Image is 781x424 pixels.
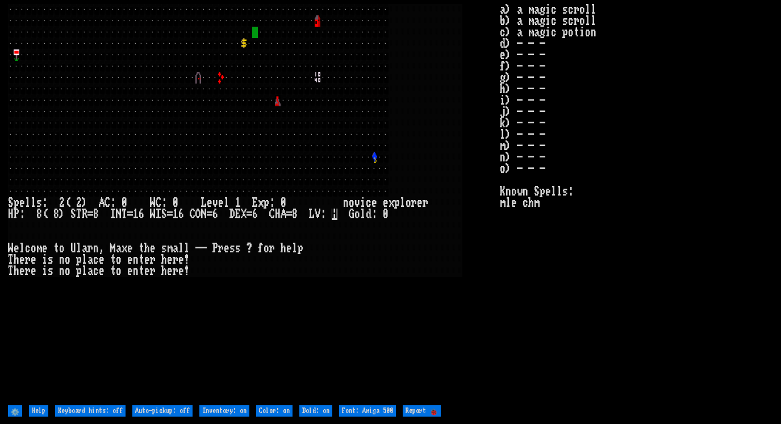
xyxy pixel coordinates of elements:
[178,243,184,254] div: l
[76,243,82,254] div: l
[403,405,441,417] input: Report 🐞
[87,243,93,254] div: r
[207,209,212,220] div: =
[150,254,156,265] div: r
[247,209,252,220] div: =
[264,243,269,254] div: o
[343,197,349,209] div: n
[241,209,247,220] div: X
[229,243,235,254] div: s
[354,197,360,209] div: v
[286,209,292,220] div: =
[315,209,320,220] div: V
[122,243,127,254] div: x
[19,265,25,277] div: e
[201,209,207,220] div: N
[139,254,144,265] div: t
[76,265,82,277] div: p
[132,405,193,417] input: Auto-pickup: off
[178,265,184,277] div: e
[87,254,93,265] div: a
[76,254,82,265] div: p
[212,209,218,220] div: 6
[19,254,25,265] div: e
[116,265,122,277] div: o
[417,197,423,209] div: e
[173,243,178,254] div: a
[269,209,275,220] div: C
[167,254,173,265] div: e
[59,243,65,254] div: o
[218,243,224,254] div: r
[127,243,133,254] div: e
[110,254,116,265] div: t
[247,243,252,254] div: ?
[178,209,184,220] div: 6
[42,197,48,209] div: :
[42,243,48,254] div: e
[14,197,19,209] div: p
[406,197,411,209] div: o
[349,209,354,220] div: G
[65,265,70,277] div: o
[292,243,298,254] div: l
[133,254,139,265] div: n
[8,243,14,254] div: W
[161,265,167,277] div: h
[383,209,389,220] div: 0
[332,209,337,220] mark: H
[195,243,201,254] div: -
[150,243,156,254] div: e
[93,265,99,277] div: c
[190,209,195,220] div: C
[173,254,178,265] div: r
[116,243,122,254] div: a
[55,405,126,417] input: Keyboard hints: off
[70,209,76,220] div: S
[25,254,31,265] div: r
[212,243,218,254] div: P
[29,405,48,417] input: Help
[281,197,286,209] div: 0
[36,197,42,209] div: s
[65,254,70,265] div: o
[31,265,36,277] div: e
[31,254,36,265] div: e
[269,243,275,254] div: r
[281,209,286,220] div: A
[178,254,184,265] div: e
[76,209,82,220] div: T
[65,197,70,209] div: (
[139,243,144,254] div: t
[320,209,326,220] div: :
[82,209,87,220] div: R
[139,265,144,277] div: t
[207,197,212,209] div: e
[167,265,173,277] div: e
[371,209,377,220] div: :
[59,254,65,265] div: n
[349,197,354,209] div: o
[235,197,241,209] div: 1
[173,197,178,209] div: 0
[19,197,25,209] div: e
[156,197,161,209] div: C
[173,265,178,277] div: r
[161,243,167,254] div: s
[139,209,144,220] div: 6
[42,209,48,220] div: (
[224,243,229,254] div: e
[59,265,65,277] div: n
[150,209,156,220] div: W
[292,209,298,220] div: 8
[173,209,178,220] div: 1
[99,243,105,254] div: ,
[500,4,773,402] stats: a) a magic scroll b) a magic scroll c) a magic potion d) - - - e) - - - f) - - - g) - - - h) - - ...
[127,254,133,265] div: e
[42,254,48,265] div: i
[53,243,59,254] div: t
[212,197,218,209] div: v
[201,197,207,209] div: L
[127,265,133,277] div: e
[258,197,264,209] div: x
